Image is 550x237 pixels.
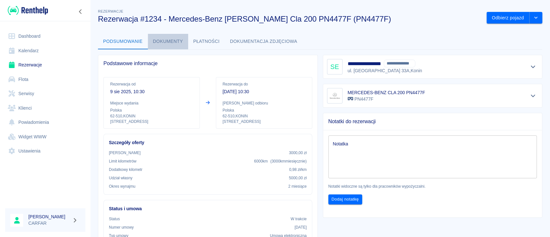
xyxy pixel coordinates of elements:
button: Dodaj notatkę [328,194,362,204]
p: Udział własny [109,175,132,181]
h6: [PERSON_NAME] [28,213,70,220]
p: Dodatkowy kilometr [109,167,142,173]
p: [DATE] 10:30 [223,88,305,95]
a: Klienci [5,101,85,115]
p: PN4477F [348,96,425,103]
p: 62-510 , KONIN [223,113,305,119]
button: Pokaż szczegóły [528,91,538,100]
p: Numer umowy [109,224,134,230]
a: Kalendarz [5,44,85,58]
p: [PERSON_NAME] odbioru [223,100,305,106]
button: Dokumentacja zdjęciowa [225,34,303,49]
span: ( 3000 km miesięcznie ) [270,159,307,163]
p: Notatki widoczne są tylko dla pracowników wypożyczalni. [328,183,537,189]
a: Serwisy [5,86,85,101]
p: 0,98 zł /km [289,167,306,173]
button: Pokaż szczegóły [528,62,538,71]
button: Płatności [188,34,225,49]
h3: Rezerwacja #1234 - Mercedes-Benz [PERSON_NAME] Cla 200 PN4477F (PN4477F) [98,15,481,24]
img: Image [328,89,341,102]
p: CARFAR [28,220,70,227]
div: SE [327,59,343,74]
a: Dashboard [5,29,85,44]
button: Podsumowanie [98,34,148,49]
a: Widget WWW [5,130,85,144]
p: Rezerwacja od [110,81,193,87]
p: [DATE] [294,224,307,230]
p: 9 sie 2025, 10:30 [110,88,193,95]
span: Notatki do rezerwacji [328,118,537,125]
p: Rezerwacja do [223,81,305,87]
p: [STREET_ADDRESS] [110,119,193,124]
p: Okres wynajmu [109,183,135,189]
a: Powiadomienia [5,115,85,130]
p: 2 miesiące [288,183,307,189]
button: Dokumenty [148,34,188,49]
a: Ustawienia [5,144,85,158]
span: Rezerwacje [98,9,123,13]
a: Renthelp logo [5,5,48,16]
a: Flota [5,72,85,87]
a: Rezerwacje [5,58,85,72]
p: 3000,00 zł [289,150,307,156]
p: [STREET_ADDRESS] [223,119,305,124]
p: ul. [GEOGRAPHIC_DATA] 33A , Konin [348,67,438,74]
button: Zwiń nawigację [76,7,85,16]
p: Polska [110,107,193,113]
button: Odbierz pojazd [487,12,529,24]
h6: MERCEDES-BENZ CLA 200 PN4477F [348,89,425,96]
button: drop-down [529,12,542,24]
h6: Status i umowa [109,205,307,212]
h6: Szczegóły oferty [109,139,307,146]
p: Miejsce wydania [110,100,193,106]
img: Renthelp logo [8,5,48,16]
span: Podstawowe informacje [103,60,312,67]
p: 62-510 , KONIN [110,113,193,119]
p: Status [109,216,120,222]
p: W trakcie [291,216,307,222]
p: Limit kilometrów [109,158,136,164]
p: 5000,00 zł [289,175,307,181]
p: Polska [223,107,305,113]
p: [PERSON_NAME] [109,150,140,156]
p: 6000 km [254,158,306,164]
